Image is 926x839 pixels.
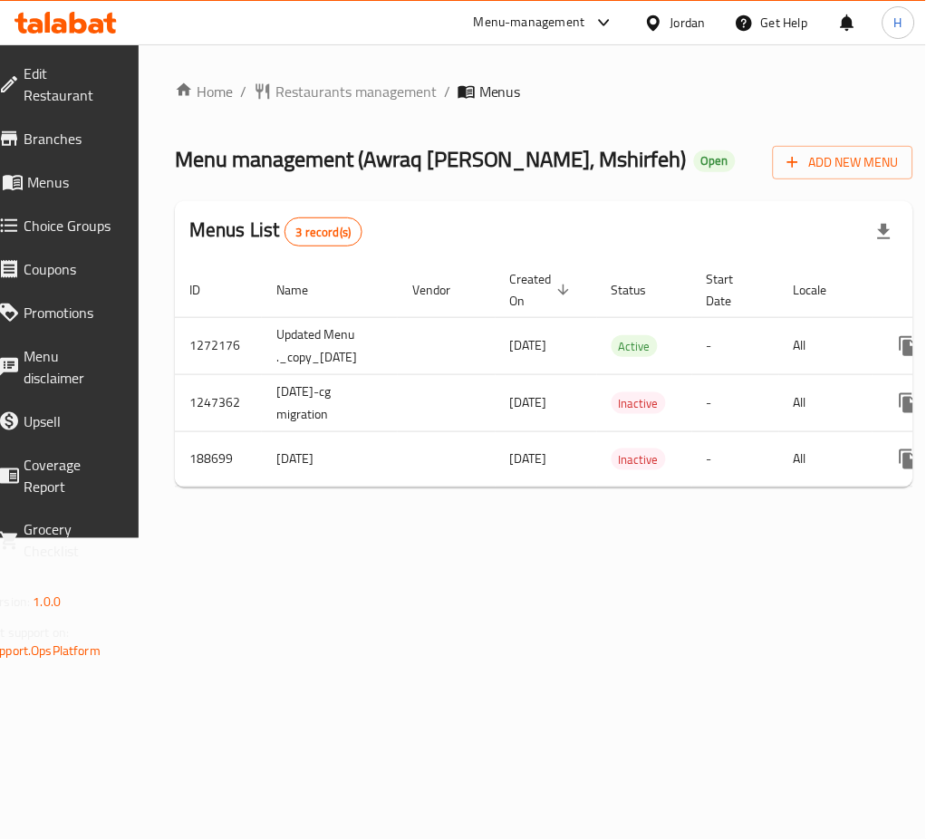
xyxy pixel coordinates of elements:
td: All [779,431,873,487]
span: [DATE] [510,391,547,414]
span: Open [694,153,736,169]
div: Active [612,335,658,357]
span: Menus [27,171,117,193]
div: Jordan [670,13,706,33]
div: Export file [863,210,906,254]
span: Active [612,336,658,357]
div: Menu-management [474,12,585,34]
span: Coupons [24,258,117,280]
span: [DATE] [510,333,547,357]
td: 188699 [175,431,262,487]
nav: breadcrumb [175,81,913,102]
span: Upsell [24,410,117,432]
td: - [692,317,779,374]
td: Updated Menu ._copy_[DATE] [262,317,398,374]
td: - [692,431,779,487]
span: Menu disclaimer [24,345,117,389]
span: Add New Menu [787,151,899,174]
span: [DATE] [510,447,547,470]
td: - [692,374,779,431]
a: Restaurants management [254,81,437,102]
td: 1272176 [175,317,262,374]
span: ID [189,279,224,301]
span: Grocery Checklist [24,519,117,563]
span: Edit Restaurant [24,63,117,106]
td: [DATE] [262,431,398,487]
span: Created On [510,268,575,312]
span: Inactive [612,393,666,414]
span: H [894,13,902,33]
div: Inactive [612,448,666,470]
button: Add New Menu [773,146,913,179]
td: 1247362 [175,374,262,431]
td: All [779,374,873,431]
div: Total records count [285,217,363,246]
span: Locale [794,279,851,301]
span: Promotions [24,302,117,323]
span: Vendor [412,279,474,301]
span: Branches [24,128,117,149]
span: Restaurants management [275,81,437,102]
td: All [779,317,873,374]
span: Coverage Report [24,454,117,497]
li: / [444,81,450,102]
span: Menus [479,81,521,102]
h2: Menus List [189,217,362,246]
a: Home [175,81,233,102]
span: 1.0.0 [33,591,61,614]
span: Choice Groups [24,215,117,236]
li: / [240,81,246,102]
span: Start Date [707,268,757,312]
div: Open [694,150,736,172]
span: Status [612,279,670,301]
div: Inactive [612,392,666,414]
span: 3 record(s) [285,224,362,241]
span: Menu management ( Awraq [PERSON_NAME], Mshirfeh ) [175,139,687,179]
td: [DATE]-cg migration [262,374,398,431]
span: Name [276,279,332,301]
span: Inactive [612,449,666,470]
